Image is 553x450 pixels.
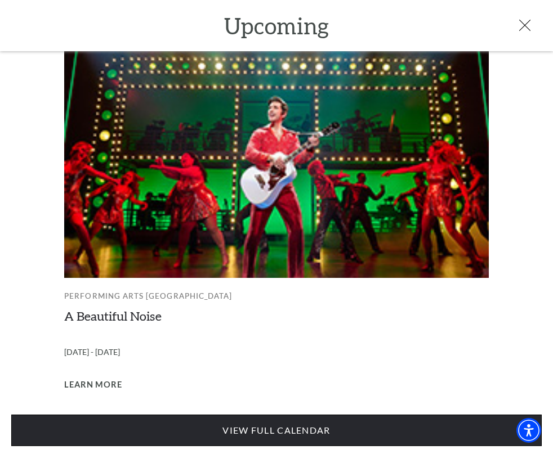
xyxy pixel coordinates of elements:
[11,415,542,446] a: View Full Calendar
[64,378,122,392] a: Learn More A Beautiful Noise
[64,378,122,392] span: Learn More
[64,49,489,277] img: Performing Arts Fort Worth
[516,418,541,443] div: Accessibility Menu
[64,284,489,308] p: Performing Arts [GEOGRAPHIC_DATA]
[64,308,162,323] a: A Beautiful Noise
[64,339,489,366] p: [DATE] - [DATE]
